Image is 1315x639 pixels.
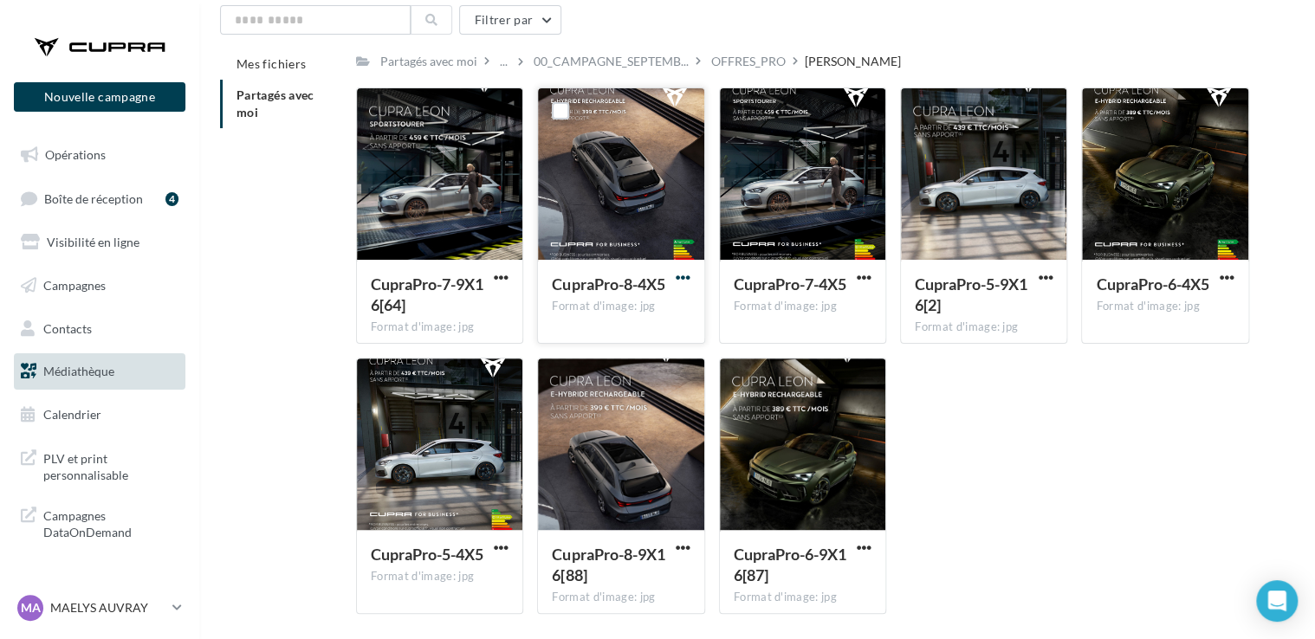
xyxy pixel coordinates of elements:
a: Campagnes [10,268,189,304]
a: Contacts [10,311,189,347]
a: Médiathèque [10,353,189,390]
div: Format d'image: jpg [1096,299,1234,314]
div: OFFRES_PRO [711,53,786,70]
span: Visibilité en ligne [47,235,139,249]
div: 4 [165,192,178,206]
span: CupraPro-6-9X16[87] [734,545,846,584]
div: Format d'image: jpg [371,319,509,335]
span: MA [21,599,41,616]
button: Filtrer par [459,5,561,35]
div: Format d'image: jpg [552,590,690,605]
span: CupraPro-8-4X5 [552,274,664,294]
div: Open Intercom Messenger [1256,580,1298,622]
div: Format d'image: jpg [734,590,871,605]
div: Partagés avec moi [380,53,477,70]
span: CupraPro-8-9X16[88] [552,545,664,584]
span: CupraPro-7-9X16[64] [371,274,483,314]
div: Format d'image: jpg [371,569,509,584]
span: CupraPro-6-4X5 [1096,274,1208,294]
p: MAELYS AUVRAY [50,599,165,616]
span: Boîte de réception [44,190,143,205]
span: Médiathèque [43,364,114,378]
div: [PERSON_NAME] [805,53,901,70]
span: CupraPro-5-4X5 [371,545,483,564]
span: Opérations [45,147,106,162]
div: Format d'image: jpg [915,319,1053,335]
span: 00_CAMPAGNE_SEPTEMB... [534,53,689,70]
span: Campagnes [43,278,106,293]
a: Campagnes DataOnDemand [10,497,189,548]
span: Contacts [43,320,92,335]
button: Nouvelle campagne [14,82,185,112]
a: Boîte de réception4 [10,180,189,217]
div: Format d'image: jpg [552,299,690,314]
span: Mes fichiers [236,56,306,71]
a: Calendrier [10,397,189,433]
span: PLV et print personnalisable [43,447,178,484]
span: CupraPro-7-4X5 [734,274,846,294]
span: Partagés avec moi [236,87,314,119]
span: Calendrier [43,407,101,422]
div: Format d'image: jpg [734,299,871,314]
a: PLV et print personnalisable [10,440,189,491]
a: MA MAELYS AUVRAY [14,591,185,624]
a: Opérations [10,137,189,173]
div: ... [496,49,511,74]
a: Visibilité en ligne [10,224,189,261]
span: Campagnes DataOnDemand [43,504,178,541]
span: CupraPro-5-9X16[2] [915,274,1027,314]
